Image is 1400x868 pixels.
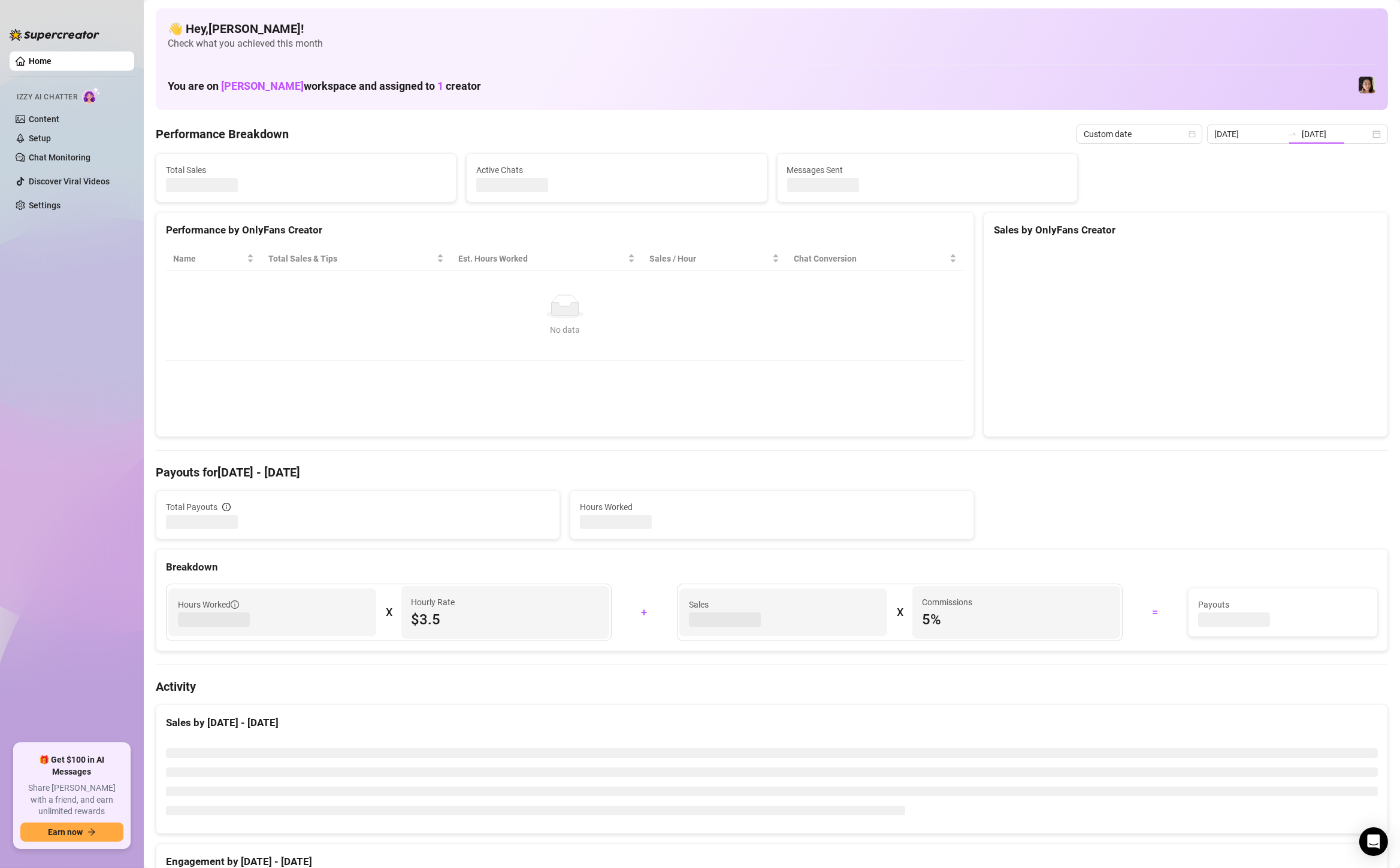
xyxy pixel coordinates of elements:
div: + [619,603,670,622]
span: calendar [1189,130,1196,138]
a: Settings [29,201,61,210]
span: Active Chats [476,163,757,177]
div: Breakdown [166,559,1378,575]
div: = [1130,603,1181,622]
span: Total Sales & Tips [268,252,434,265]
span: Check what you achieved this month [168,37,1376,50]
th: Total Sales & Tips [261,247,451,271]
h4: Activity [156,678,1388,695]
span: 🎁 Get $100 in AI Messages [20,754,123,778]
img: logo-BBDzfeDw.svg [10,29,99,41]
span: Chat Conversion [794,252,947,265]
span: Total Sales [166,163,446,177]
button: Earn nowarrow-right [20,823,123,842]
span: swap-right [1287,129,1297,139]
img: AI Chatter [82,87,101,104]
a: Home [29,56,52,66]
th: Sales / Hour [642,247,787,271]
span: Total Payouts [166,500,217,514]
span: info-circle [222,503,231,511]
span: [PERSON_NAME] [221,80,304,92]
th: Name [166,247,261,271]
div: Est. Hours Worked [458,252,625,265]
span: Payouts [1198,598,1368,611]
span: Name [173,252,244,265]
h4: Performance Breakdown [156,126,289,142]
div: X [386,603,392,622]
article: Hourly Rate [411,596,455,609]
input: Start date [1214,128,1283,141]
span: Hours Worked [580,500,964,514]
th: Chat Conversion [787,247,964,271]
span: Earn now [48,827,83,837]
span: Custom date [1084,125,1195,143]
span: 5 % [922,610,1111,629]
div: No data [178,323,952,336]
input: End date [1302,128,1370,141]
span: info-circle [231,600,239,609]
img: Luna [1359,77,1375,93]
span: Sales [689,598,878,611]
span: to [1287,129,1297,139]
a: Discover Viral Videos [29,177,110,186]
div: Open Intercom Messenger [1359,827,1388,856]
span: Messages Sent [787,163,1068,177]
h1: You are on workspace and assigned to creator [168,80,481,93]
div: X [897,603,903,622]
span: Share [PERSON_NAME] with a friend, and earn unlimited rewards [20,782,123,818]
span: $3.5 [411,610,600,629]
h4: 👋 Hey, [PERSON_NAME] ! [168,20,1376,37]
span: arrow-right [87,828,96,836]
div: Sales by OnlyFans Creator [994,222,1378,238]
a: Content [29,114,59,124]
div: Sales by [DATE] - [DATE] [166,715,1378,731]
article: Commissions [922,596,972,609]
span: 1 [437,80,443,92]
h4: Payouts for [DATE] - [DATE] [156,464,1388,481]
a: Chat Monitoring [29,153,90,162]
span: Sales / Hour [649,252,770,265]
a: Setup [29,133,51,143]
span: Izzy AI Chatter [17,92,77,103]
div: Performance by OnlyFans Creator [166,222,964,238]
span: Hours Worked [178,598,239,611]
